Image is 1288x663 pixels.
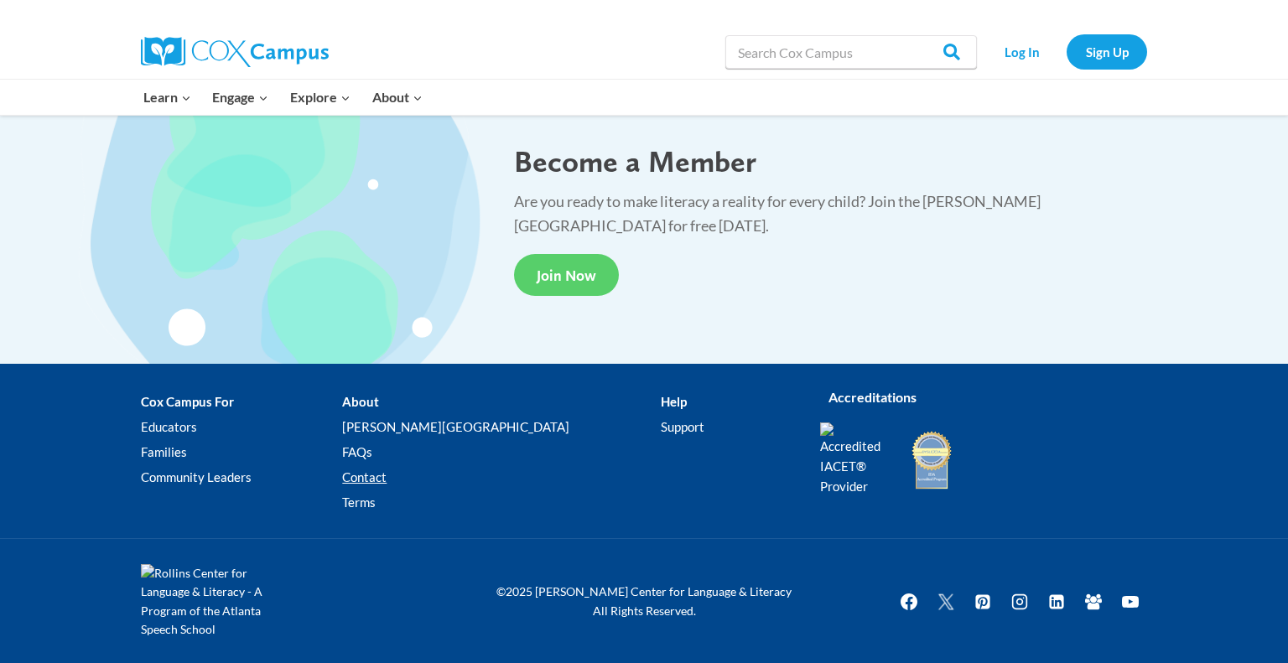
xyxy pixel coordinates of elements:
[202,80,280,115] button: Child menu of Engage
[342,464,660,489] a: Contact
[1077,585,1110,619] a: Facebook Group
[132,80,202,115] button: Child menu of Learn
[514,189,1151,238] p: Are you ready to make literacy a reality for every child? Join the [PERSON_NAME][GEOGRAPHIC_DATA]...
[1003,585,1036,619] a: Instagram
[514,143,756,179] span: Become a Member
[985,34,1058,69] a: Log In
[892,585,926,619] a: Facebook
[141,564,292,640] img: Rollins Center for Language & Literacy - A Program of the Atlanta Speech School
[342,489,660,515] a: Terms
[661,414,795,439] a: Support
[342,439,660,464] a: FAQs
[1040,585,1073,619] a: Linkedin
[361,80,434,115] button: Child menu of About
[514,254,619,295] a: Join Now
[485,583,803,620] p: ©2025 [PERSON_NAME] Center for Language & Literacy All Rights Reserved.
[141,414,342,439] a: Educators
[279,80,361,115] button: Child menu of Explore
[537,267,596,284] span: Join Now
[966,585,1000,619] a: Pinterest
[936,592,956,611] img: Twitter X icon white
[342,414,660,439] a: [PERSON_NAME][GEOGRAPHIC_DATA]
[1067,34,1147,69] a: Sign Up
[132,80,433,115] nav: Primary Navigation
[1114,585,1147,619] a: YouTube
[911,429,953,491] img: IDA Accredited
[725,35,977,69] input: Search Cox Campus
[985,34,1147,69] nav: Secondary Navigation
[820,422,891,496] img: Accredited IACET® Provider
[141,37,329,67] img: Cox Campus
[929,585,963,619] a: Twitter
[828,389,917,405] strong: Accreditations
[141,439,342,464] a: Families
[141,464,342,489] a: Community Leaders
